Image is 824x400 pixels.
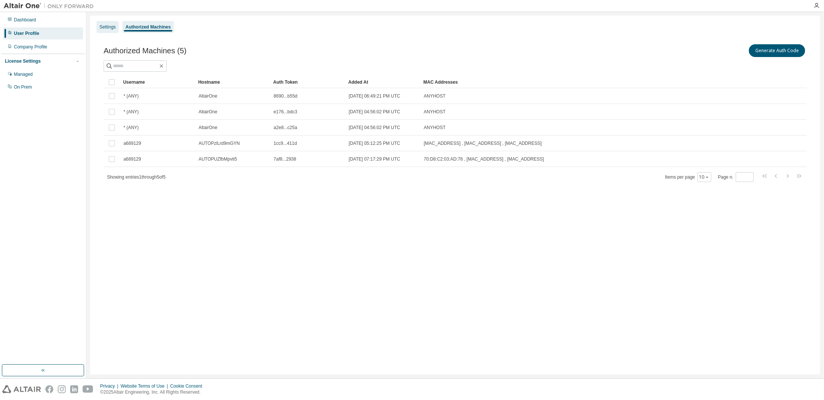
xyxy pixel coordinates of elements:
div: Cookie Consent [170,383,206,389]
div: License Settings [5,58,41,64]
div: Username [123,76,192,88]
div: MAC Addresses [423,76,728,88]
span: Showing entries 1 through 5 of 5 [107,174,166,180]
span: * (ANY) [124,109,139,115]
p: © 2025 Altair Engineering, Inc. All Rights Reserved. [100,389,207,395]
span: [MAC_ADDRESS] , [MAC_ADDRESS] , [MAC_ADDRESS] [424,140,542,146]
div: On Prem [14,84,32,90]
img: youtube.svg [83,385,93,393]
div: Hostname [198,76,267,88]
span: a689129 [124,140,141,146]
img: linkedin.svg [70,385,78,393]
div: Website Terms of Use [121,383,170,389]
div: Company Profile [14,44,47,50]
span: AltairOne [199,93,217,99]
span: a2e8...c25a [274,125,297,131]
span: [DATE] 04:56:02 PM UTC [349,125,400,131]
span: [DATE] 07:17:29 PM UTC [349,156,400,162]
span: * (ANY) [124,93,139,99]
button: Generate Auth Code [749,44,805,57]
span: ANYHOST [424,109,446,115]
span: AltairOne [199,109,217,115]
span: * (ANY) [124,125,139,131]
div: Authorized Machines [125,24,171,30]
div: Settings [99,24,116,30]
button: 10 [699,174,710,180]
span: [DATE] 06:49:21 PM UTC [349,93,400,99]
span: [DATE] 04:56:02 PM UTC [349,109,400,115]
img: facebook.svg [45,385,53,393]
span: ANYHOST [424,93,446,99]
span: Page n. [718,172,754,182]
span: AUTOPUZfbMpvti5 [199,156,237,162]
div: Managed [14,71,33,77]
span: 7af8...2938 [274,156,296,162]
div: User Profile [14,30,39,36]
div: Added At [348,76,417,88]
div: Dashboard [14,17,36,23]
span: Items per page [665,172,711,182]
span: a689129 [124,156,141,162]
img: instagram.svg [58,385,66,393]
img: altair_logo.svg [2,385,41,393]
span: 70:D8:C2:03:AD:76 , [MAC_ADDRESS] , [MAC_ADDRESS] [424,156,544,162]
span: ANYHOST [424,125,446,131]
span: AUTOPzlLrd9mGYN [199,140,240,146]
div: Privacy [100,383,121,389]
div: Auth Token [273,76,342,88]
span: e176...bdc3 [274,109,297,115]
span: [DATE] 05:12:25 PM UTC [349,140,400,146]
span: Authorized Machines (5) [104,47,187,55]
img: Altair One [4,2,98,10]
span: 1cc9...411d [274,140,297,146]
span: 8690...b55d [274,93,297,99]
span: AltairOne [199,125,217,131]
